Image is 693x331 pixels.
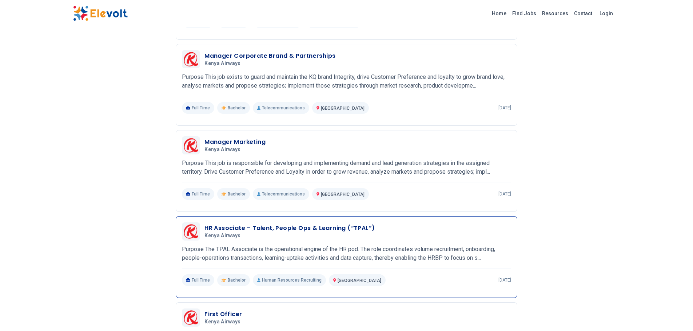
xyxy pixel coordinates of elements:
p: [DATE] [498,277,511,283]
h3: Manager Marketing [204,138,266,146]
a: Kenya AirwaysManager Corporate Brand & PartnershipsKenya AirwaysPurpose This job exists to guard ... [182,50,511,114]
span: [GEOGRAPHIC_DATA] [321,192,365,197]
p: Telecommunications [253,188,309,200]
a: Contact [571,8,595,19]
span: Bachelor [228,191,246,197]
img: Kenya Airways [184,310,198,325]
h3: HR Associate – Talent, People Ops & Learning (“TPAL”) [204,224,375,233]
h3: Manager Corporate Brand & Partnerships [204,52,335,60]
span: [GEOGRAPHIC_DATA] [338,278,381,283]
a: Kenya AirwaysHR Associate – Talent, People Ops & Learning (“TPAL”)Kenya AirwaysPurpose The TPAL A... [182,222,511,286]
img: Kenya Airways [184,224,198,239]
p: Full Time [182,188,214,200]
p: [DATE] [498,191,511,197]
p: [DATE] [498,105,511,111]
span: Bachelor [228,105,246,111]
a: Find Jobs [509,8,539,19]
a: Home [489,8,509,19]
a: Resources [539,8,571,19]
span: Kenya Airways [204,233,241,239]
img: Kenya Airways [184,138,198,153]
p: Telecommunications [253,102,309,114]
img: Kenya Airways [184,52,198,66]
a: Kenya AirwaysManager MarketingKenya AirwaysPurpose This job is responsible for developing and imp... [182,136,511,200]
img: Elevolt [73,6,128,21]
p: Full Time [182,274,214,286]
span: [GEOGRAPHIC_DATA] [321,106,365,111]
h3: First Officer [204,310,244,319]
span: Kenya Airways [204,146,241,153]
a: Login [595,6,617,21]
p: Full Time [182,102,214,114]
span: Bachelor [228,277,246,283]
span: Kenya Airways [204,60,241,67]
p: Purpose This job is responsible for developing and implementing demand and lead generation strate... [182,159,511,176]
p: Purpose This job exists to guard and maintain the KQ brand Integrity, drive Customer Preference a... [182,73,511,90]
p: Purpose The TPAL Associate is the operational engine of the HR pod. The role coordinates volume r... [182,245,511,262]
p: Human Resources Recruiting [253,274,326,286]
span: Kenya Airways [204,319,241,325]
